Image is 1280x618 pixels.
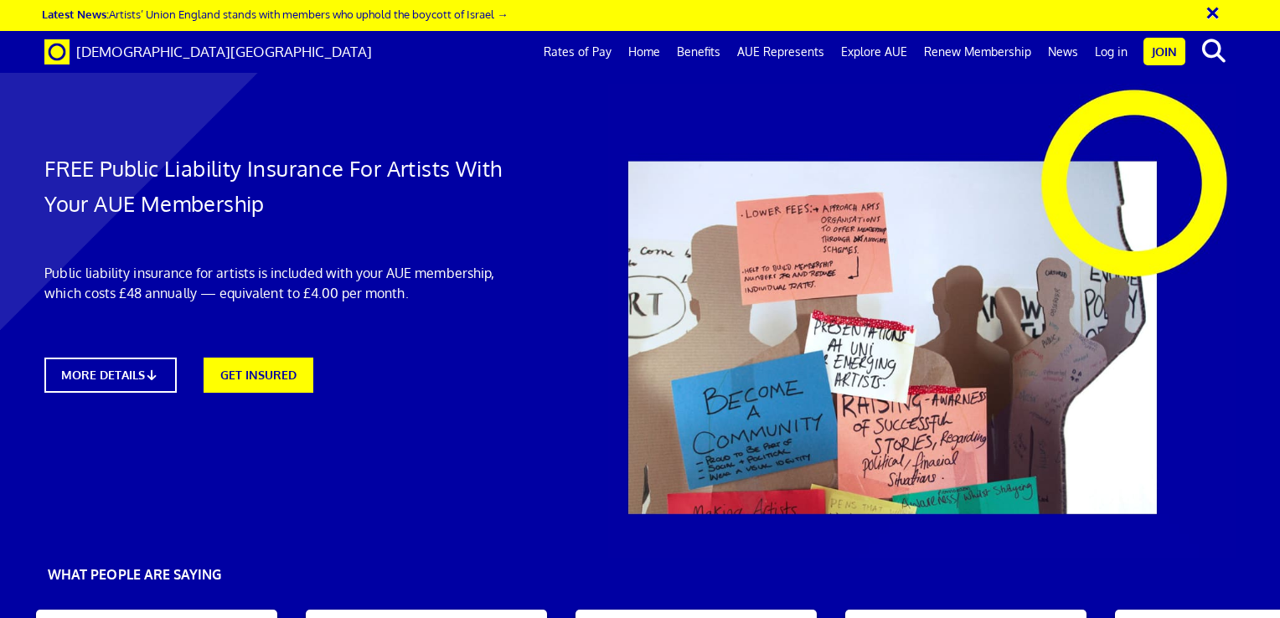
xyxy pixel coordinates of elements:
[1189,33,1240,69] button: search
[42,7,109,21] strong: Latest News:
[1040,31,1086,73] a: News
[833,31,916,73] a: Explore AUE
[44,358,177,393] a: MORE DETAILS
[1086,31,1136,73] a: Log in
[44,263,526,303] p: Public liability insurance for artists is included with your AUE membership, which costs £48 annu...
[44,151,526,221] h1: FREE Public Liability Insurance For Artists With Your AUE Membership
[76,43,372,60] span: [DEMOGRAPHIC_DATA][GEOGRAPHIC_DATA]
[620,31,668,73] a: Home
[729,31,833,73] a: AUE Represents
[1143,38,1185,65] a: Join
[535,31,620,73] a: Rates of Pay
[916,31,1040,73] a: Renew Membership
[32,31,385,73] a: Brand [DEMOGRAPHIC_DATA][GEOGRAPHIC_DATA]
[42,7,508,21] a: Latest News:Artists’ Union England stands with members who uphold the boycott of Israel →
[668,31,729,73] a: Benefits
[204,358,313,393] a: GET INSURED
